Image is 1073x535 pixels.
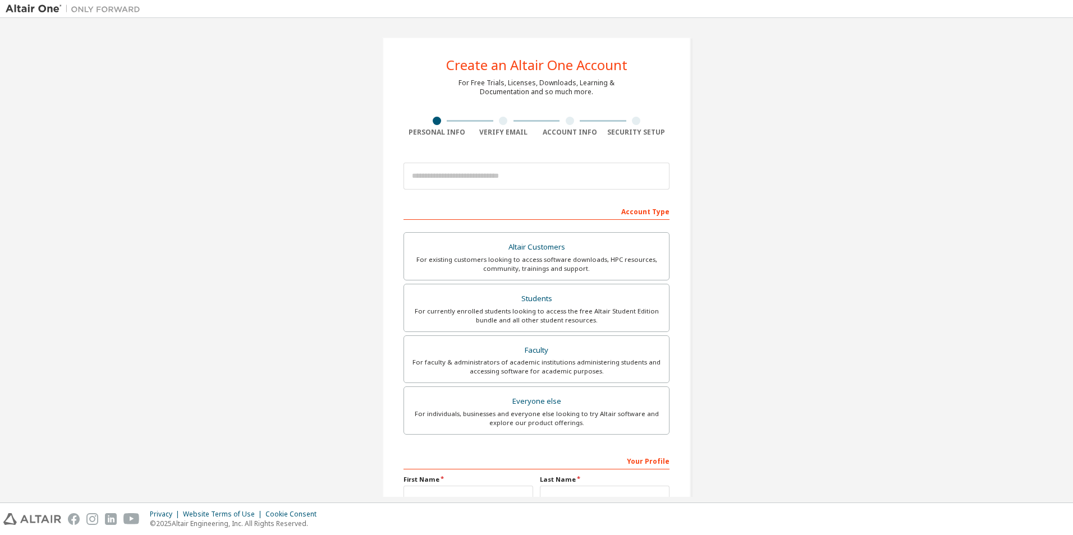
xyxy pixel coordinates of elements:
img: facebook.svg [68,513,80,525]
div: Account Type [403,202,670,220]
div: Privacy [150,510,183,519]
div: Account Info [536,128,603,137]
div: Students [411,291,662,307]
img: linkedin.svg [105,513,117,525]
div: Everyone else [411,394,662,409]
div: For currently enrolled students looking to access the free Altair Student Edition bundle and all ... [411,307,662,325]
div: For Free Trials, Licenses, Downloads, Learning & Documentation and so much more. [458,79,615,96]
div: Faculty [411,343,662,358]
div: For existing customers looking to access software downloads, HPC resources, community, trainings ... [411,255,662,273]
img: youtube.svg [123,513,140,525]
div: Altair Customers [411,239,662,255]
div: Cookie Consent [265,510,323,519]
div: For faculty & administrators of academic institutions administering students and accessing softwa... [411,358,662,376]
div: Website Terms of Use [183,510,265,519]
p: © 2025 Altair Engineering, Inc. All Rights Reserved. [150,519,323,528]
div: Your Profile [403,451,670,469]
label: First Name [403,475,533,484]
img: instagram.svg [86,513,98,525]
div: Create an Altair One Account [446,58,627,72]
img: altair_logo.svg [3,513,61,525]
label: Last Name [540,475,670,484]
img: Altair One [6,3,146,15]
div: For individuals, businesses and everyone else looking to try Altair software and explore our prod... [411,409,662,427]
div: Personal Info [403,128,470,137]
div: Verify Email [470,128,537,137]
div: Security Setup [603,128,670,137]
